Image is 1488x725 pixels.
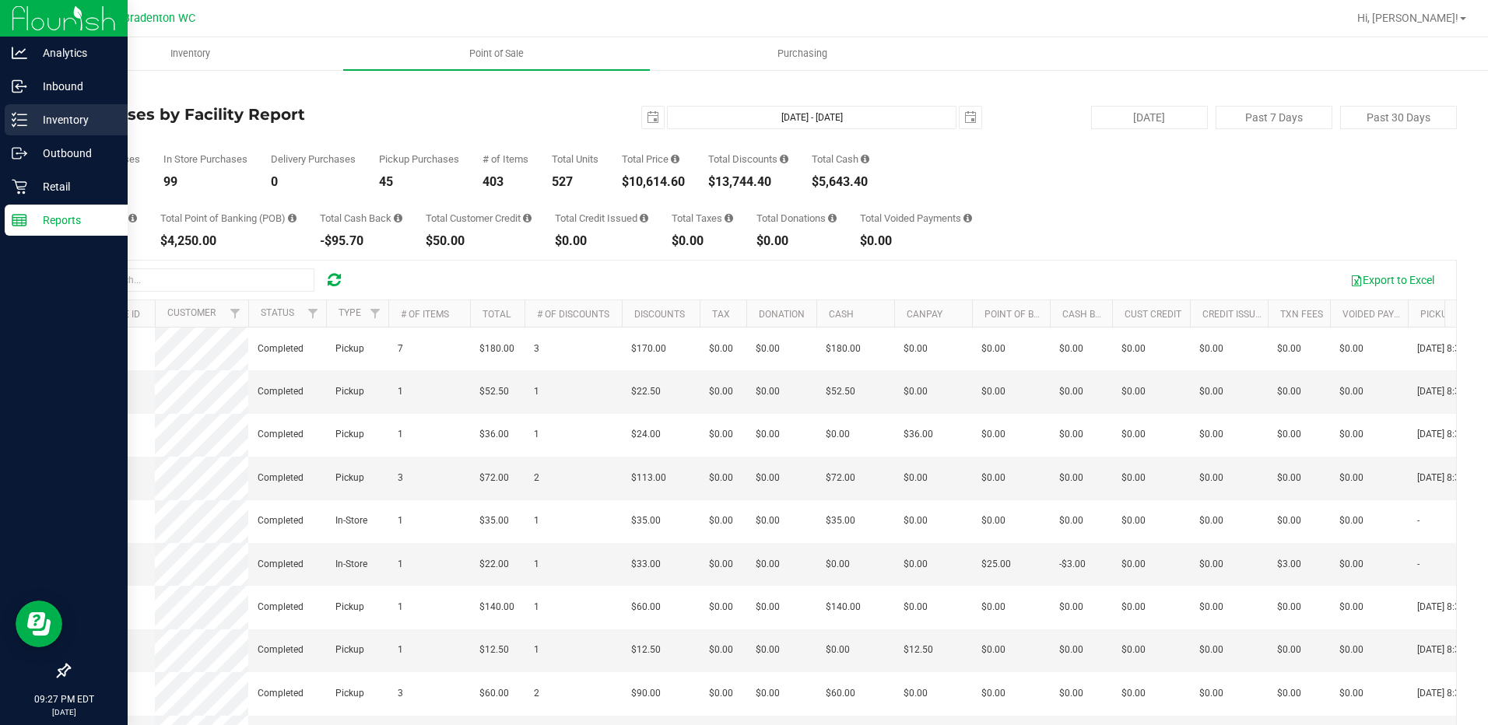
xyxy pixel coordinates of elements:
span: $0.00 [1339,471,1363,485]
span: $0.00 [981,643,1005,657]
span: $0.00 [1339,600,1363,615]
span: $22.50 [631,384,661,399]
span: Point of Sale [448,47,545,61]
div: Total Customer Credit [426,213,532,223]
p: Inventory [27,110,121,129]
span: $52.50 [479,384,509,399]
i: Sum of all voided payment transaction amounts, excluding tips and transaction fees, for all purch... [963,213,972,223]
span: $0.00 [1059,513,1083,528]
span: 1 [534,427,539,442]
span: $0.00 [981,600,1005,615]
span: $113.00 [631,471,666,485]
inline-svg: Reports [12,212,27,228]
span: - [1417,513,1420,528]
button: Past 7 Days [1216,106,1332,129]
span: Completed [258,471,304,485]
span: $170.00 [631,341,666,356]
span: 1 [398,643,403,657]
a: Credit Issued [1202,309,1267,320]
div: $50.00 [426,235,532,247]
span: $0.00 [1121,643,1146,657]
inline-svg: Inventory [12,112,27,128]
span: $0.00 [756,471,780,485]
span: 2 [534,471,539,485]
span: $0.00 [1121,686,1146,701]
button: Past 30 Days [1340,106,1457,129]
span: 1 [398,557,403,572]
div: 403 [483,176,528,188]
span: Completed [258,384,304,399]
inline-svg: Retail [12,179,27,194]
p: 09:27 PM EDT [7,692,121,706]
span: $0.00 [709,686,733,701]
span: 1 [534,600,539,615]
span: $0.00 [756,341,780,356]
inline-svg: Inbound [12,79,27,94]
span: Pickup [335,600,364,615]
span: Completed [258,643,304,657]
span: 7 [398,341,403,356]
div: $0.00 [555,235,648,247]
span: $0.00 [904,600,928,615]
span: Completed [258,427,304,442]
span: Pickup [335,686,364,701]
a: # of Items [401,309,449,320]
a: Cust Credit [1125,309,1181,320]
span: $0.00 [904,471,928,485]
span: $0.00 [1121,513,1146,528]
span: $35.00 [631,513,661,528]
inline-svg: Outbound [12,145,27,161]
span: Completed [258,686,304,701]
div: 0 [271,176,356,188]
a: Filter [363,300,388,327]
span: $0.00 [981,513,1005,528]
span: $0.00 [1199,427,1223,442]
div: 527 [552,176,598,188]
span: $0.00 [1199,557,1223,572]
i: Sum of all account credit issued for all refunds from returned purchases in the date range. [640,213,648,223]
span: $60.00 [479,686,509,701]
div: Total Cash Back [320,213,402,223]
span: $180.00 [479,341,514,356]
span: $3.00 [1277,557,1301,572]
span: $0.00 [981,427,1005,442]
span: Completed [258,557,304,572]
a: Point of Sale [343,37,649,70]
span: $0.00 [1277,471,1301,485]
span: $12.50 [631,643,661,657]
span: Purchasing [756,47,848,61]
i: Sum of the successful, non-voided payments using account credit for all purchases in the date range. [523,213,532,223]
span: $0.00 [1059,341,1083,356]
button: [DATE] [1091,106,1208,129]
span: $0.00 [1339,686,1363,701]
span: $22.00 [479,557,509,572]
span: $0.00 [756,600,780,615]
span: $0.00 [1339,557,1363,572]
span: $0.00 [1277,384,1301,399]
span: $0.00 [1059,600,1083,615]
div: -$95.70 [320,235,402,247]
span: $0.00 [1121,427,1146,442]
span: $0.00 [1339,384,1363,399]
span: $180.00 [826,341,861,356]
a: Voided Payment [1342,309,1420,320]
span: $12.50 [479,643,509,657]
span: 3 [398,471,403,485]
span: $0.00 [1121,557,1146,572]
span: $0.00 [981,384,1005,399]
span: $0.00 [904,341,928,356]
span: $35.00 [479,513,509,528]
span: $0.00 [1277,341,1301,356]
p: Outbound [27,144,121,163]
button: Export to Excel [1340,267,1444,293]
span: $72.00 [479,471,509,485]
span: $0.00 [1277,513,1301,528]
span: Bradenton WC [123,12,195,25]
span: $0.00 [826,557,850,572]
span: 1 [398,513,403,528]
a: Filter [223,300,248,327]
a: Status [261,307,294,318]
div: 45 [379,176,459,188]
span: 1 [398,427,403,442]
span: Pickup [335,471,364,485]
